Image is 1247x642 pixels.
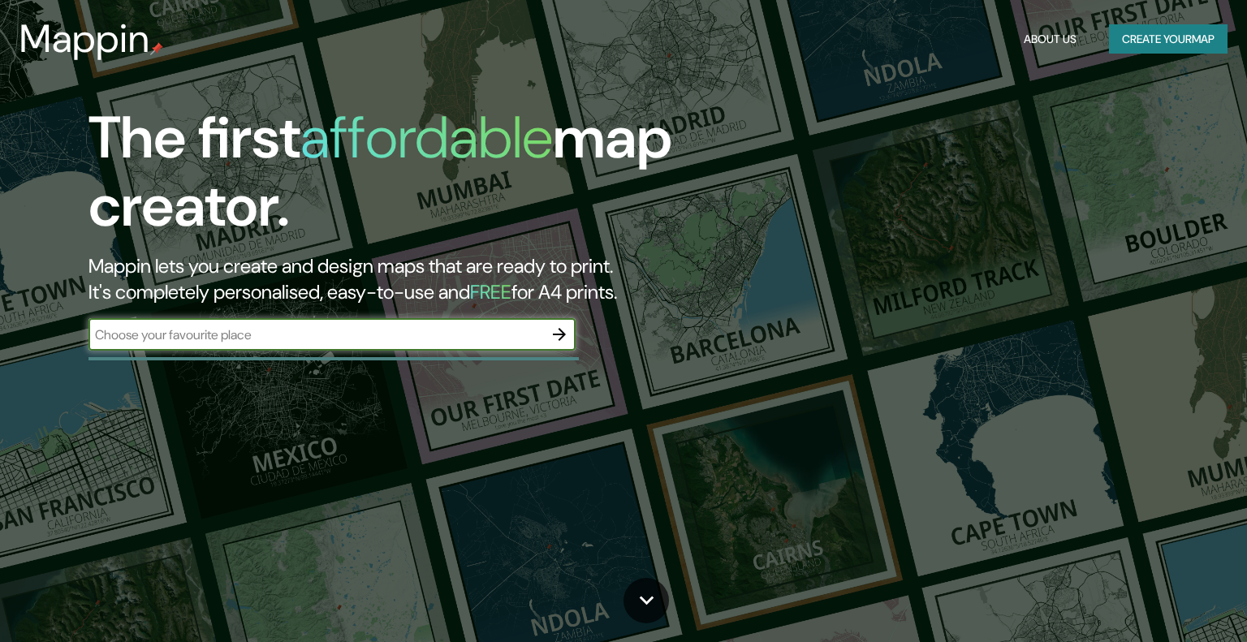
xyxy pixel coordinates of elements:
[19,16,150,62] h3: Mappin
[88,325,543,344] input: Choose your favourite place
[1109,24,1228,54] button: Create yourmap
[150,42,163,55] img: mappin-pin
[300,100,553,175] h1: affordable
[1017,24,1083,54] button: About Us
[88,104,712,253] h1: The first map creator.
[470,279,511,304] h5: FREE
[88,253,712,305] h2: Mappin lets you create and design maps that are ready to print. It's completely personalised, eas...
